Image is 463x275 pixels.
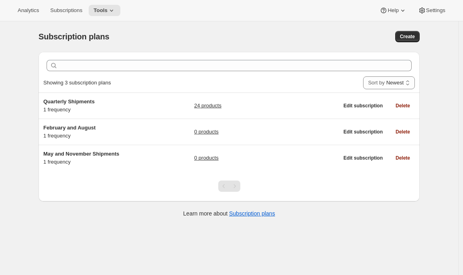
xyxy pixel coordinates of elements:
[194,102,221,110] a: 24 products
[396,129,410,135] span: Delete
[396,103,410,109] span: Delete
[391,126,415,137] button: Delete
[218,181,240,192] nav: Pagination
[388,7,398,14] span: Help
[400,33,415,40] span: Create
[45,5,87,16] button: Subscriptions
[89,5,120,16] button: Tools
[194,154,219,162] a: 0 products
[339,100,388,111] button: Edit subscription
[39,32,109,41] span: Subscription plans
[413,5,450,16] button: Settings
[50,7,82,14] span: Subscriptions
[194,128,219,136] a: 0 products
[229,210,275,217] a: Subscription plans
[43,99,95,105] span: Quarterly Shipments
[43,125,95,131] span: February and August
[343,155,383,161] span: Edit subscription
[13,5,44,16] button: Analytics
[18,7,39,14] span: Analytics
[43,150,144,166] div: 1 frequency
[43,124,144,140] div: 1 frequency
[43,151,119,157] span: May and November Shipments
[391,100,415,111] button: Delete
[43,98,144,114] div: 1 frequency
[339,152,388,164] button: Edit subscription
[426,7,445,14] span: Settings
[343,129,383,135] span: Edit subscription
[391,152,415,164] button: Delete
[183,209,275,218] p: Learn more about
[375,5,411,16] button: Help
[396,155,410,161] span: Delete
[343,103,383,109] span: Edit subscription
[339,126,388,137] button: Edit subscription
[43,80,111,86] span: Showing 3 subscription plans
[93,7,108,14] span: Tools
[395,31,420,42] button: Create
